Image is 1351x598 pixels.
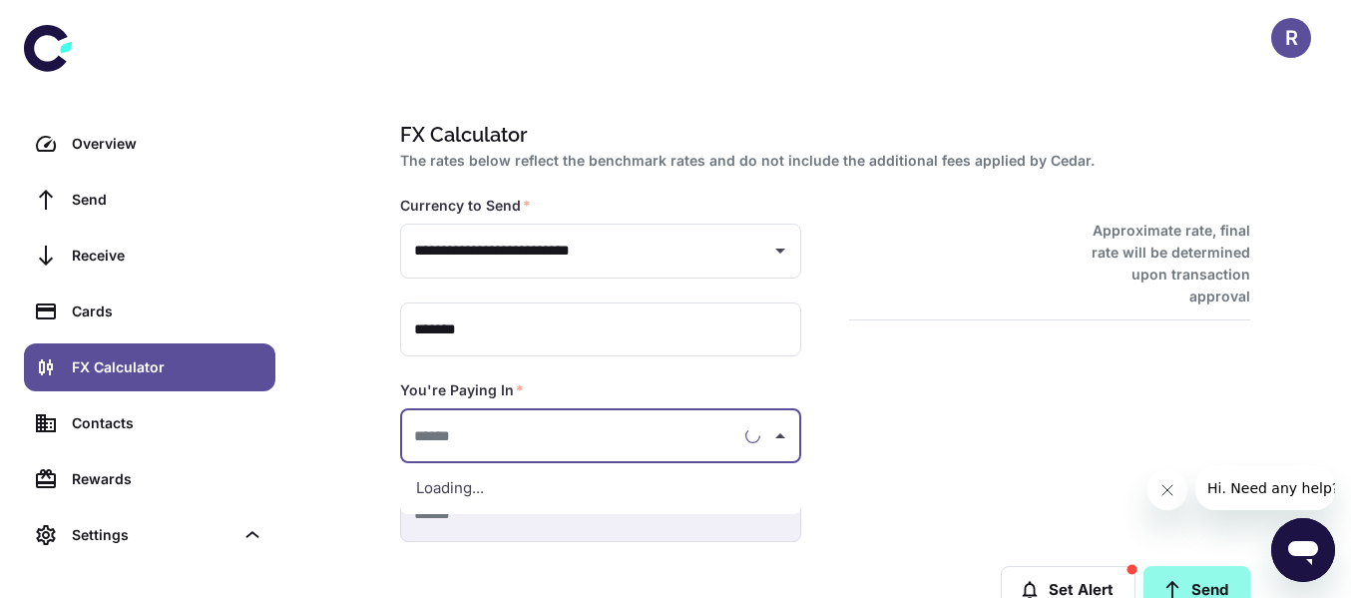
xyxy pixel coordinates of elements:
[1195,466,1335,510] iframe: Message from company
[766,237,794,265] button: Open
[24,288,275,335] a: Cards
[1070,220,1250,307] h6: Approximate rate, final rate will be determined upon transaction approval
[400,196,531,216] label: Currency to Send
[24,343,275,391] a: FX Calculator
[72,133,263,155] div: Overview
[12,14,144,30] span: Hi. Need any help?
[24,232,275,280] a: Receive
[72,245,263,267] div: Receive
[766,422,794,450] button: Close
[24,511,275,559] div: Settings
[1271,18,1311,58] button: R
[400,463,801,514] div: Loading...
[24,120,275,168] a: Overview
[72,189,263,211] div: Send
[72,468,263,490] div: Rewards
[72,412,263,434] div: Contacts
[1271,518,1335,582] iframe: Button to launch messaging window
[24,399,275,447] a: Contacts
[72,356,263,378] div: FX Calculator
[400,120,1242,150] h1: FX Calculator
[24,455,275,503] a: Rewards
[400,380,524,400] label: You're Paying In
[72,300,263,322] div: Cards
[24,176,275,224] a: Send
[72,524,233,546] div: Settings
[1147,470,1187,510] iframe: Close message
